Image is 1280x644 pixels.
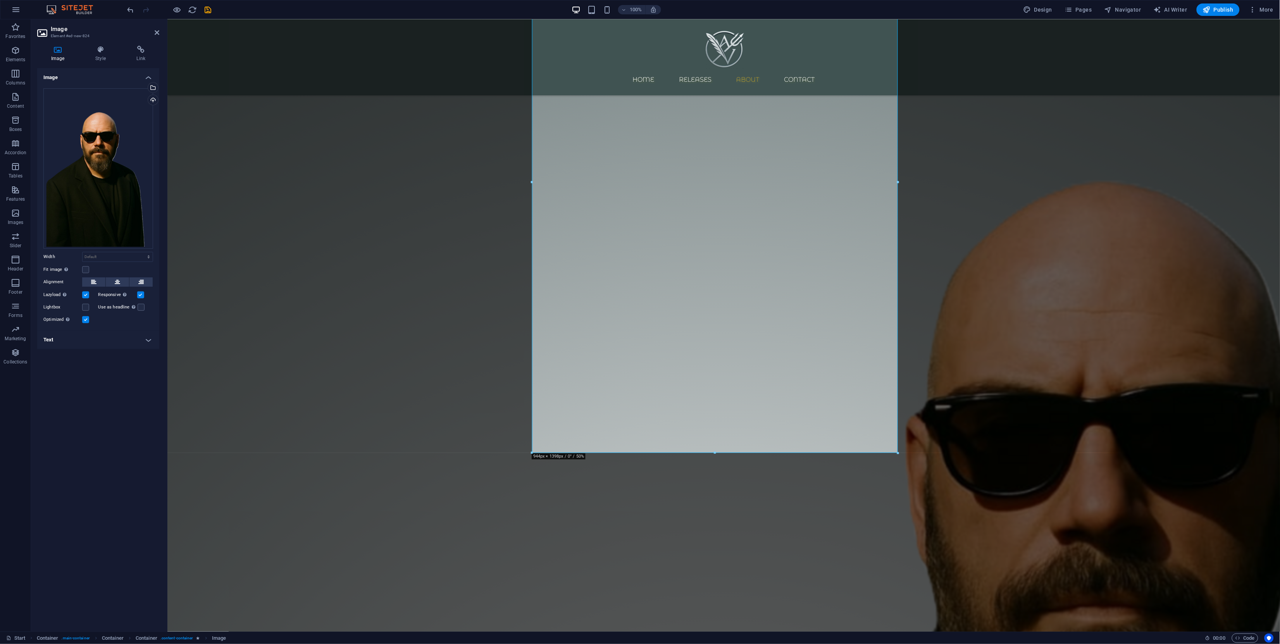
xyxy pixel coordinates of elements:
[43,303,82,312] label: Lightbox
[37,331,159,349] h4: Text
[1249,6,1273,14] span: More
[126,5,135,14] button: undo
[8,266,23,272] p: Header
[45,5,103,14] img: Editor Logo
[7,103,24,109] p: Content
[1104,6,1141,14] span: Navigator
[618,5,646,14] button: 100%
[6,57,26,63] p: Elements
[1219,635,1220,641] span: :
[212,634,226,643] span: Click to select. Double-click to edit
[1232,634,1258,643] button: Code
[9,126,22,133] p: Boxes
[1023,6,1053,14] span: Design
[43,315,82,324] label: Optimized
[37,68,159,82] h4: Image
[1065,6,1092,14] span: Pages
[43,255,82,259] label: Width
[5,336,26,342] p: Marketing
[1020,3,1056,16] div: Design (Ctrl+Alt+Y)
[81,46,122,62] h4: Style
[102,634,124,643] span: Click to select. Double-click to edit
[1235,634,1255,643] span: Code
[188,5,197,14] i: Reload page
[5,33,25,40] p: Favorites
[1203,6,1233,14] span: Publish
[98,290,137,300] label: Responsive
[1020,3,1056,16] button: Design
[160,634,193,643] span: . content-container
[10,243,22,249] p: Slider
[136,634,157,643] span: Click to select. Double-click to edit
[43,88,153,249] div: Untitleddesign1-4Dt4CxE8wPsy2hf5ApySnw.png
[1213,634,1225,643] span: 00 00
[43,290,82,300] label: Lazyload
[6,196,25,202] p: Features
[650,6,657,13] i: On resize automatically adjust zoom level to fit chosen device.
[43,277,82,287] label: Alignment
[37,634,226,643] nav: breadcrumb
[1197,3,1240,16] button: Publish
[1205,634,1226,643] h6: Session time
[43,265,82,274] label: Fit image
[51,26,159,33] h2: Image
[9,289,22,295] p: Footer
[37,634,59,643] span: Click to select. Double-click to edit
[51,33,144,40] h3: Element #ed-new-824
[9,173,22,179] p: Tables
[62,634,90,643] span: . main-container
[37,46,81,62] h4: Image
[630,5,642,14] h6: 100%
[1154,6,1187,14] span: AI Writer
[1246,3,1277,16] button: More
[196,636,200,640] i: Element contains an animation
[126,5,135,14] i: Undo: Change image (Ctrl+Z)
[6,634,26,643] a: Click to cancel selection. Double-click to open Pages
[203,5,213,14] button: save
[188,5,197,14] button: reload
[1061,3,1095,16] button: Pages
[98,303,138,312] label: Use as headline
[6,80,25,86] p: Columns
[123,46,159,62] h4: Link
[9,312,22,319] p: Forms
[1151,3,1190,16] button: AI Writer
[5,150,26,156] p: Accordion
[1101,3,1144,16] button: Navigator
[3,359,27,365] p: Collections
[1264,634,1274,643] button: Usercentrics
[8,219,24,226] p: Images
[204,5,213,14] i: Save (Ctrl+S)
